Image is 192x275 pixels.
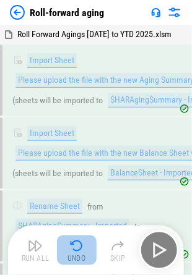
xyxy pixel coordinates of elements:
img: Support [151,7,161,17]
div: Undo [68,255,86,263]
div: to [134,222,141,231]
div: SHARAgingSummary - Imported [15,219,129,234]
div: Rename Sheet [27,199,82,214]
div: Import Sheet [27,126,77,141]
img: Settings menu [167,5,182,20]
img: Back [10,5,25,20]
button: Undo [57,235,97,265]
img: Undo [69,239,84,253]
span: Roll Forward Agings [DATE] to YTD 2025.xlsm [17,29,172,39]
div: Import Sheet [27,53,77,68]
div: from [87,202,103,211]
div: Roll-forward aging [30,7,104,19]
